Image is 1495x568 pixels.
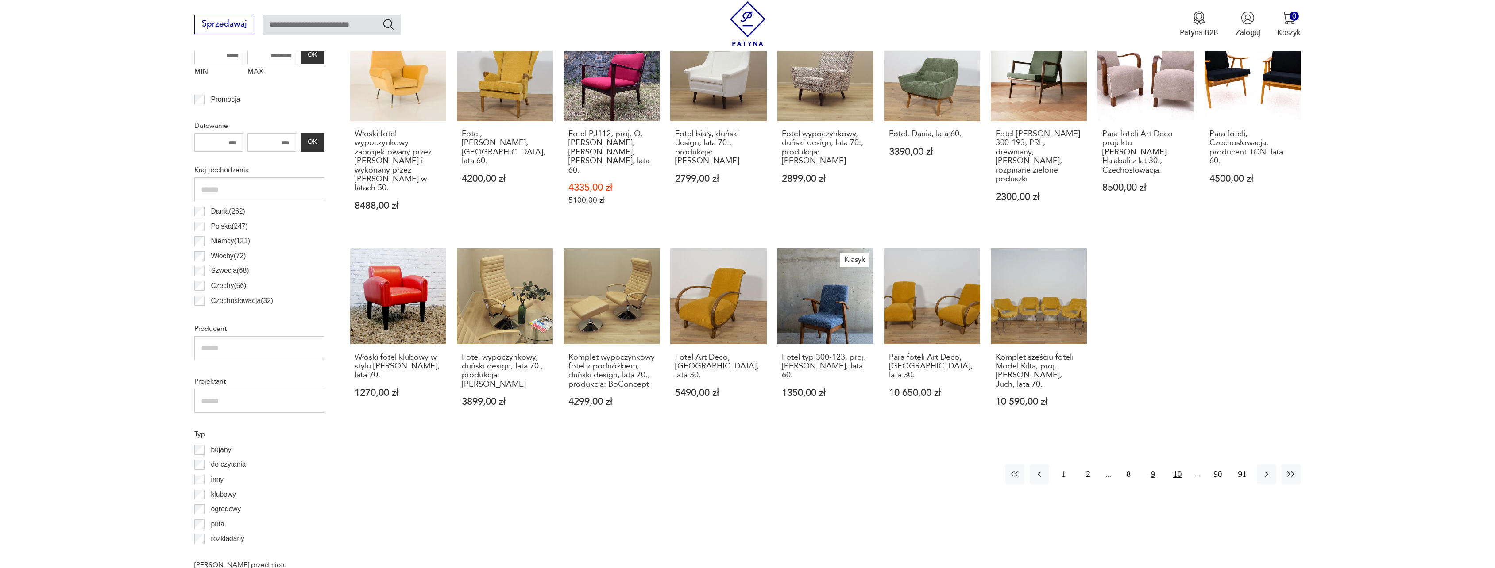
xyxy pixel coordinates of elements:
img: Ikona medalu [1192,11,1206,25]
p: Typ [194,428,324,440]
a: Para foteli Art Deco, Polska, lata 30.Para foteli Art Deco, [GEOGRAPHIC_DATA], lata 30.10 650,00 zł [884,248,980,427]
button: Patyna B2B [1180,11,1218,38]
a: Włoski fotel klubowy w stylu Franza Romero, lata 70.Włoski fotel klubowy w stylu [PERSON_NAME], l... [350,248,446,427]
img: Ikona koszyka [1282,11,1296,25]
a: KlasykFotel typ 300-123, proj. Mieczysława Puchały, lata 60.Fotel typ 300-123, proj. [PERSON_NAME... [777,248,873,427]
p: 2899,00 zł [782,174,869,184]
h3: Fotel biały, duński design, lata 70., produkcja: [PERSON_NAME] [675,130,762,166]
h3: Fotel, [PERSON_NAME], [GEOGRAPHIC_DATA], lata 60. [462,130,549,166]
p: ogrodowy [211,503,241,515]
button: 10 [1168,464,1187,484]
p: Kraj pochodzenia [194,164,324,176]
p: do czytania [211,459,246,470]
a: Fotel, Dania, lata 60.Fotel, Dania, lata 60.3390,00 zł [884,25,980,231]
h3: Fotel, Dania, lata 60. [889,130,976,138]
p: 4299,00 zł [568,397,655,407]
h3: Para foteli Art Deco projektu [PERSON_NAME] Halabali z lat 30., Czechosłowacja. [1102,130,1189,175]
a: Fotel wypoczynkowy, duński design, lata 70., produkcja: BoConceptFotel wypoczynkowy, duński desig... [457,248,553,427]
h3: Komplet wypoczynkowy fotel z podnóżkiem, duński design, lata 70., produkcja: BoConcept [568,353,655,389]
div: 0 [1290,12,1299,21]
a: Fotel, Parker Knoll, Wielka Brytania, lata 60.Fotel, [PERSON_NAME], [GEOGRAPHIC_DATA], lata 60.42... [457,25,553,231]
button: 2 [1079,464,1098,484]
p: 8488,00 zł [355,201,441,211]
h3: Komplet sześciu foteli Model Kilta, proj. [PERSON_NAME], Juch, lata 70. [996,353,1082,389]
h3: Para foteli Art Deco, [GEOGRAPHIC_DATA], lata 30. [889,353,976,380]
p: klubowy [211,489,236,500]
button: Zaloguj [1236,11,1260,38]
label: MAX [247,64,296,81]
button: Szukaj [382,18,395,31]
h3: Fotel wypoczynkowy, duński design, lata 70., produkcja: [PERSON_NAME] [782,130,869,166]
h3: Fotel typ 300-123, proj. [PERSON_NAME], lata 60. [782,353,869,380]
button: 90 [1208,464,1227,484]
p: 5490,00 zł [675,388,762,398]
a: Para foteli, Czechosłowacja, producent TON, lata 60.Para foteli, Czechosłowacja, producent TON, l... [1205,25,1301,231]
p: Projektant [194,376,324,387]
button: OK [301,133,324,152]
p: bujany [211,444,232,456]
button: Sprzedawaj [194,15,254,34]
h3: Para foteli, Czechosłowacja, producent TON, lata 60. [1209,130,1296,166]
p: Czechosłowacja ( 32 ) [211,295,273,307]
img: Ikonka użytkownika [1241,11,1255,25]
button: 9 [1143,464,1163,484]
h3: Włoski fotel klubowy w stylu [PERSON_NAME], lata 70. [355,353,441,380]
p: 4500,00 zł [1209,174,1296,184]
a: Sprzedawaj [194,21,254,28]
h3: Fotel PJ112, proj. O.[PERSON_NAME], [PERSON_NAME], [PERSON_NAME], lata 60. [568,130,655,175]
a: Komplet sześciu foteli Model Kilta, proj. Olli Mannermaa, Juch, lata 70.Komplet sześciu foteli Mo... [991,248,1087,427]
a: SaleKlasykFotel PJ112, proj. O.Wanscher, Poul Jeppesens, Dania, lata 60.Fotel PJ112, proj. O.[PER... [564,25,660,231]
p: 3390,00 zł [889,147,976,157]
h3: Fotel wypoczynkowy, duński design, lata 70., produkcja: [PERSON_NAME] [462,353,549,389]
button: 1 [1054,464,1073,484]
p: inny [211,474,224,485]
p: 2300,00 zł [996,192,1082,202]
button: 0Koszyk [1277,11,1301,38]
p: Producent [194,323,324,334]
p: Dania ( 262 ) [211,206,245,217]
p: Zaloguj [1236,27,1260,38]
p: 10 590,00 zł [996,397,1082,407]
a: Fotel Art Deco, Polska, lata 30.Fotel Art Deco, [GEOGRAPHIC_DATA], lata 30.5490,00 zł [670,248,766,427]
button: OK [301,46,324,64]
p: 2799,00 zł [675,174,762,184]
a: Fotel wypoczynkowy, duński design, lata 70., produkcja: DaniaFotel wypoczynkowy, duński design, l... [777,25,873,231]
a: KlasykPara foteli Art Deco projektu J. Halabali z lat 30., Czechosłowacja.Para foteli Art Deco pr... [1097,25,1194,231]
a: KlasykFotel Stefan 300-193, PRL, drewniany, Bączyk, rozpinane zielone poduszkiFotel [PERSON_NAME]... [991,25,1087,231]
p: 10 650,00 zł [889,388,976,398]
p: Promocja [211,94,240,105]
p: 1270,00 zł [355,388,441,398]
p: Norwegia ( 27 ) [211,310,253,321]
p: Koszyk [1277,27,1301,38]
p: Niemcy ( 121 ) [211,235,250,247]
h3: Fotel [PERSON_NAME] 300-193, PRL, drewniany, [PERSON_NAME], rozpinane zielone poduszki [996,130,1082,184]
a: Ikona medaluPatyna B2B [1180,11,1218,38]
p: 1350,00 zł [782,388,869,398]
p: 4335,00 zł [568,183,655,192]
p: Polska ( 247 ) [211,221,248,232]
button: 91 [1232,464,1252,484]
button: 8 [1119,464,1138,484]
a: Fotel biały, duński design, lata 70., produkcja: DaniaFotel biały, duński design, lata 70., produ... [670,25,766,231]
a: Włoski fotel wypoczynkowy zaprojektowany przez Gigi Radice i wykonany przez Minotti w latach 50.W... [350,25,446,231]
p: Szwecja ( 68 ) [211,265,249,276]
p: 8500,00 zł [1102,183,1189,192]
p: pufa [211,518,224,530]
p: rozkładany [211,533,244,545]
img: Patyna - sklep z meblami i dekoracjami vintage [726,1,770,46]
a: Komplet wypoczynkowy fotel z podnóżkiem, duński design, lata 70., produkcja: BoConceptKomplet wyp... [564,248,660,427]
p: Włochy ( 72 ) [211,250,246,262]
p: 5100,00 zł [568,196,655,205]
label: MIN [194,64,243,81]
p: 4200,00 zł [462,174,549,184]
p: Czechy ( 56 ) [211,280,247,292]
h3: Fotel Art Deco, [GEOGRAPHIC_DATA], lata 30. [675,353,762,380]
p: 3899,00 zł [462,397,549,407]
p: Datowanie [194,120,324,131]
h3: Włoski fotel wypoczynkowy zaprojektowany przez [PERSON_NAME] i wykonany przez [PERSON_NAME] w lat... [355,130,441,193]
p: Patyna B2B [1180,27,1218,38]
